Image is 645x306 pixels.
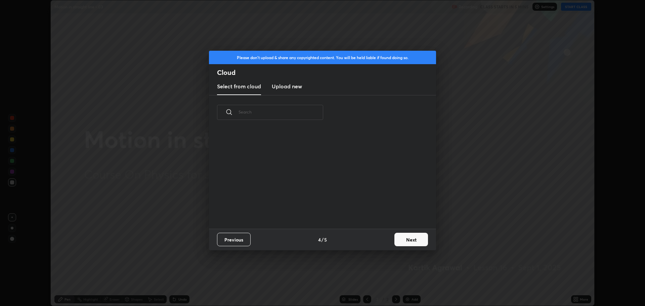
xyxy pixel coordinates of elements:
h4: 4 [318,236,321,243]
button: Previous [217,233,251,246]
input: Search [239,98,323,126]
div: Please don't upload & share any copyrighted content. You will be held liable if found doing so. [209,51,436,64]
h4: 5 [324,236,327,243]
button: Next [394,233,428,246]
h3: Select from cloud [217,82,261,90]
h4: / [321,236,324,243]
h3: Upload new [272,82,302,90]
h2: Cloud [217,68,436,77]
